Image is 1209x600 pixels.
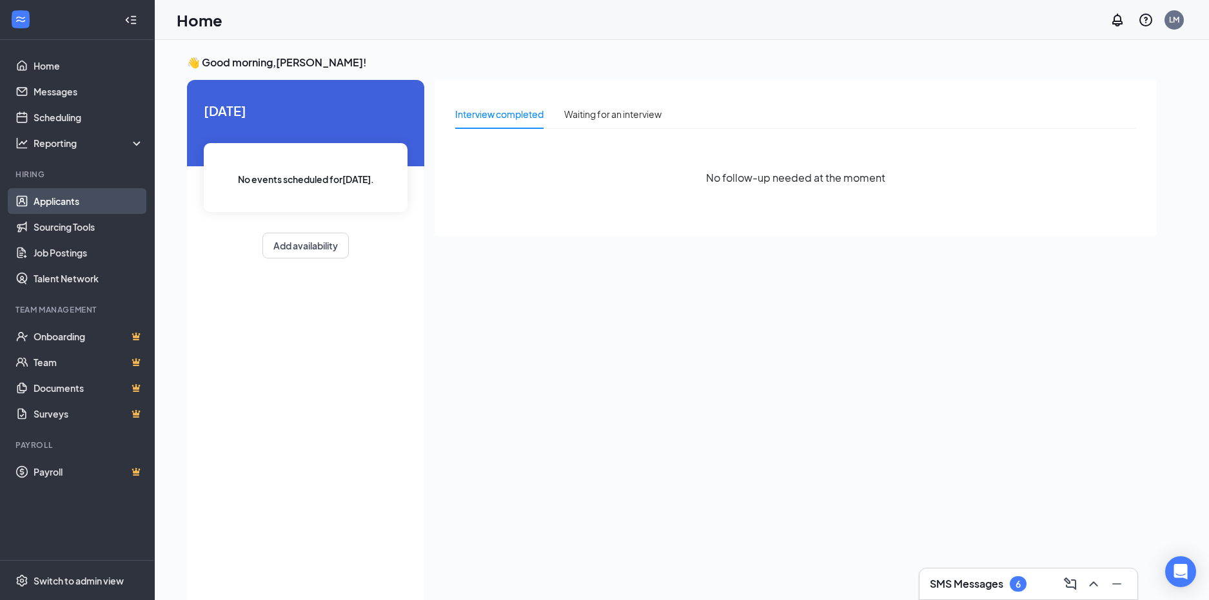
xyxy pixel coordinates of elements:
svg: ChevronUp [1086,576,1101,592]
h3: SMS Messages [930,577,1003,591]
svg: Settings [15,574,28,587]
a: Sourcing Tools [34,214,144,240]
svg: Minimize [1109,576,1125,592]
span: No events scheduled for [DATE] . [238,172,374,186]
svg: Analysis [15,137,28,150]
span: [DATE] [204,101,408,121]
div: Reporting [34,137,144,150]
div: 6 [1016,579,1021,590]
a: Applicants [34,188,144,214]
svg: Notifications [1110,12,1125,28]
div: Interview completed [455,107,544,121]
button: Minimize [1106,574,1127,594]
a: DocumentsCrown [34,375,144,401]
div: LM [1169,14,1179,25]
svg: WorkstreamLogo [14,13,27,26]
span: No follow-up needed at the moment [706,169,885,186]
button: Add availability [262,233,349,258]
div: Hiring [15,169,141,180]
svg: QuestionInfo [1138,12,1154,28]
a: TeamCrown [34,349,144,375]
div: Team Management [15,304,141,315]
a: Scheduling [34,104,144,130]
h1: Home [177,9,222,31]
a: Messages [34,79,144,104]
a: Home [34,53,144,79]
a: SurveysCrown [34,401,144,427]
a: PayrollCrown [34,459,144,485]
button: ChevronUp [1083,574,1104,594]
div: Waiting for an interview [564,107,662,121]
button: ComposeMessage [1060,574,1081,594]
div: Open Intercom Messenger [1165,556,1196,587]
div: Payroll [15,440,141,450]
svg: ComposeMessage [1063,576,1078,592]
svg: Collapse [124,14,137,26]
a: OnboardingCrown [34,324,144,349]
a: Job Postings [34,240,144,266]
div: Switch to admin view [34,574,124,587]
h3: 👋 Good morning, [PERSON_NAME] ! [187,55,1157,70]
a: Talent Network [34,266,144,291]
